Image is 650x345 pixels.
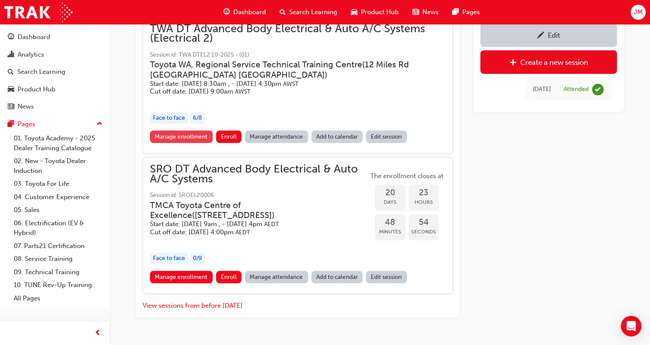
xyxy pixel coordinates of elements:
[311,130,363,143] a: Add to calendar
[150,164,368,184] span: SRO DT Advanced Body Electrical & Auto A/C Systems
[235,229,250,236] span: Australian Eastern Daylight Time AEDT
[3,29,106,45] a: Dashboard
[3,99,106,115] a: News
[10,292,106,305] a: All Pages
[480,50,617,74] a: Create a new session
[18,102,34,112] div: News
[150,220,354,228] h5: Start date: [DATE] 9am , - [DATE] 4pm
[366,271,407,283] a: Edit session
[150,112,188,124] div: Face to face
[18,119,35,129] div: Pages
[510,59,517,67] span: plus-icon
[10,217,106,239] a: 06. Electrification (EV & Hybrid)
[283,80,299,88] span: Australian Western Standard Time AWST
[462,7,480,17] span: Pages
[150,80,432,88] h5: Start date: [DATE] 8:30am , - [DATE] 4:30pm
[190,112,205,124] div: 6 / 8
[150,191,368,200] span: Session id: SROEL20006
[375,218,405,227] span: 48
[150,24,446,146] button: TWA DT Advanced Body Electrical & Auto A/C Systems (Electrical 2)Session id: TWA DTEL2 10-2025 - ...
[366,130,407,143] a: Edit session
[361,7,399,17] span: Product Hub
[150,130,213,143] a: Manage enrollment
[150,271,213,283] a: Manage enrollment
[17,67,65,77] div: Search Learning
[245,130,308,143] a: Manage attendance
[3,116,106,132] button: Pages
[8,121,14,128] span: pages-icon
[375,197,405,207] span: Days
[446,3,487,21] a: pages-iconPages
[520,58,588,67] div: Create a new session
[235,88,250,95] span: Australian Western Standard Time AWST
[409,218,439,227] span: 54
[150,24,446,43] span: TWA DT Advanced Body Electrical & Auto A/C Systems (Electrical 2)
[245,271,308,283] a: Manage attendance
[3,27,106,116] button: DashboardAnalyticsSearch LearningProduct HubNews
[150,88,432,96] h5: Cut off date: [DATE] 9:00am
[150,50,446,60] span: Session id: TWA DTEL2 10-2025 - (01)
[311,271,363,283] a: Add to calendar
[422,7,439,17] span: News
[10,266,106,279] a: 09. Technical Training
[10,154,106,177] a: 02. New - Toyota Dealer Induction
[190,253,205,264] div: 0 / 9
[621,316,641,336] div: Open Intercom Messenger
[375,227,405,237] span: Minutes
[217,3,273,21] a: guage-iconDashboard
[533,85,551,94] div: Tue May 26 2015 22:00:00 GMT+0800 (Australian Western Standard Time)
[223,7,230,18] span: guage-icon
[18,32,50,42] div: Dashboard
[409,227,439,237] span: Seconds
[8,51,14,59] span: chart-icon
[221,133,237,140] span: Enroll
[10,252,106,266] a: 08. Service Training
[18,85,55,94] div: Product Hub
[10,191,106,204] a: 04. Customer Experience
[10,278,106,292] a: 10. TUNE Rev-Up Training
[634,7,643,17] span: JM
[4,3,73,22] img: Trak
[368,171,446,181] span: The enrollment closes at
[8,86,14,94] span: car-icon
[150,60,432,80] h3: Toyota WA, Regional Service Technical Training Centre ( 12 Miles Rd [GEOGRAPHIC_DATA] [GEOGRAPHIC...
[150,253,188,264] div: Face to face
[592,84,604,95] span: learningRecordVerb_ATTEND-icon
[8,103,14,111] span: news-icon
[3,82,106,97] a: Product Hub
[8,33,14,41] span: guage-icon
[3,64,106,80] a: Search Learning
[18,50,44,60] div: Analytics
[375,188,405,198] span: 20
[452,7,459,18] span: pages-icon
[10,239,106,253] a: 07. Parts21 Certification
[564,85,589,94] div: Attended
[143,301,243,311] button: View sessions from before [DATE]
[10,203,106,217] a: 05. Sales
[537,32,544,40] span: pencil-icon
[221,273,237,281] span: Enroll
[10,132,106,154] a: 01. Toyota Academy - 2025 Dealer Training Catalogue
[548,31,560,39] div: Edit
[97,118,103,130] span: up-icon
[150,164,446,287] button: SRO DT Advanced Body Electrical & Auto A/C SystemsSession id: SROEL20006TMCA Toyota Centre of Exc...
[150,228,354,236] h5: Cut off date: [DATE] 4:00pm
[264,221,279,228] span: Australian Eastern Daylight Time AEDT
[409,188,439,198] span: 23
[233,7,266,17] span: Dashboard
[95,328,101,339] span: prev-icon
[10,177,106,191] a: 03. Toyota For Life
[344,3,406,21] a: car-iconProduct Hub
[273,3,344,21] a: search-iconSearch Learning
[289,7,337,17] span: Search Learning
[412,7,419,18] span: news-icon
[351,7,357,18] span: car-icon
[409,197,439,207] span: Hours
[8,68,14,76] span: search-icon
[280,7,286,18] span: search-icon
[3,47,106,63] a: Analytics
[216,130,242,143] button: Enroll
[480,23,617,47] a: Edit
